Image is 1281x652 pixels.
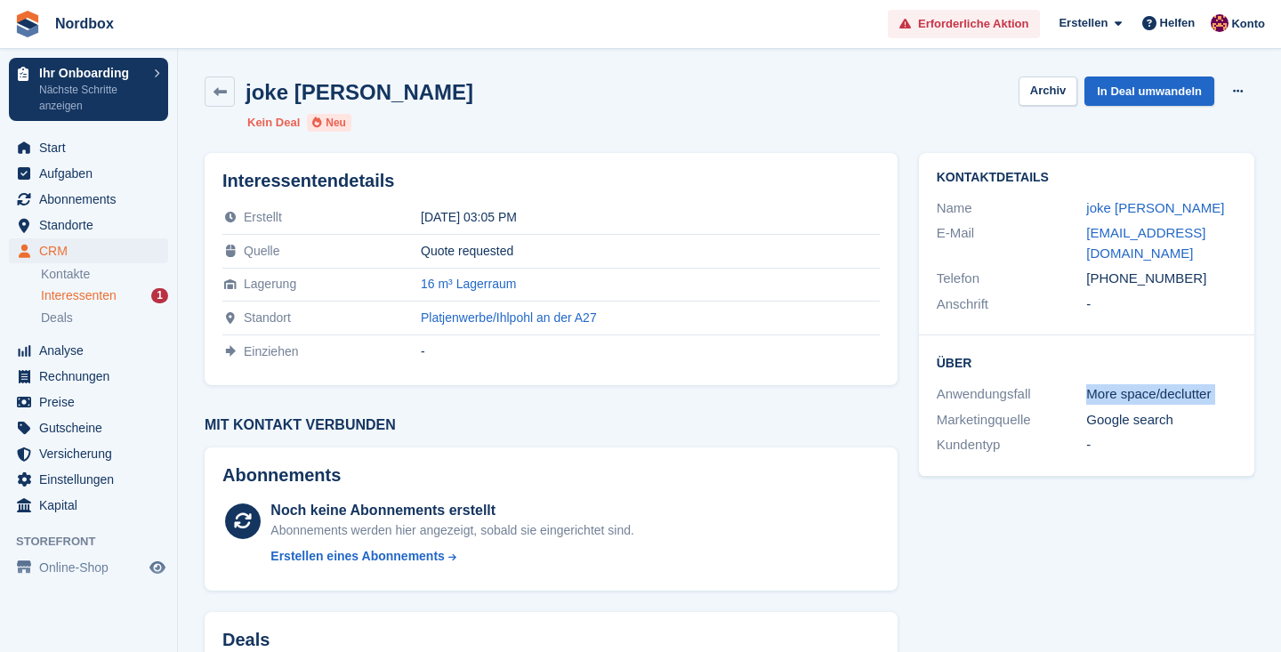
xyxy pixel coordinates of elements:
span: Erstellen [1059,14,1108,32]
a: menu [9,338,168,363]
a: Platjenwerbe/Ihlpohl an der A27 [421,310,597,325]
li: Neu [307,114,351,132]
span: Helfen [1160,14,1196,32]
a: menu [9,161,168,186]
div: Kundentyp [937,435,1087,455]
span: Abonnements [39,187,146,212]
span: Lagerung [244,277,296,291]
a: 16 m­³ Lagerraum [421,277,516,291]
a: Ihr Onboarding Nächste Schritte anzeigen [9,58,168,121]
div: [DATE] 03:05 PM [421,210,880,224]
div: Marketingquelle [937,410,1087,431]
a: joke [PERSON_NAME] [1086,200,1224,215]
div: Erstellen eines Abonnements [270,547,445,566]
a: menu [9,441,168,466]
span: CRM [39,238,146,263]
h2: joke [PERSON_NAME] [246,80,473,104]
div: Google search [1086,410,1237,431]
a: menu [9,493,168,518]
li: Kein Deal [247,114,300,132]
a: menu [9,467,168,492]
img: Matheo Damaschke [1211,14,1229,32]
a: menu [9,187,168,212]
span: Storefront [16,533,177,551]
span: Start [39,135,146,160]
a: Speisekarte [9,555,168,580]
span: Standort [244,310,291,325]
span: Analyse [39,338,146,363]
h2: Deals [222,630,270,650]
span: Einziehen [244,344,299,358]
a: menu [9,213,168,237]
div: - [1086,294,1237,315]
span: Standorte [39,213,146,237]
button: Archiv [1019,76,1077,106]
div: Name [937,198,1087,219]
span: Quelle [244,244,279,258]
a: Vorschau-Shop [147,557,168,578]
div: Abonnements werden hier angezeigt, sobald sie eingerichtet sind. [270,521,634,540]
h2: Über [937,353,1237,371]
span: Versicherung [39,441,146,466]
span: Kapital [39,493,146,518]
a: [EMAIL_ADDRESS][DOMAIN_NAME] [1086,225,1205,261]
span: Erforderliche Aktion [918,15,1028,33]
div: E-Mail [937,223,1087,263]
p: Ihr Onboarding [39,67,145,79]
div: - [1086,435,1237,455]
a: Kontakte [41,266,168,283]
a: menu [9,135,168,160]
h2: Kontaktdetails [937,171,1237,185]
img: stora-icon-8386f47178a22dfd0bd8f6a31ec36ba5ce8667c1dd55bd0f319d3a0aa187defe.svg [14,11,41,37]
div: Anwendungsfall [937,384,1087,405]
h2: Abonnements [222,465,880,486]
span: Konto [1231,15,1265,33]
a: Erforderliche Aktion [888,10,1040,39]
span: Interessenten [41,287,117,304]
span: Online-Shop [39,555,146,580]
span: Gutscheine [39,415,146,440]
span: Rechnungen [39,364,146,389]
span: Aufgaben [39,161,146,186]
a: In Deal umwandeln [1084,76,1214,106]
a: Deals [41,309,168,327]
div: [PHONE_NUMBER] [1086,269,1237,289]
a: menu [9,238,168,263]
div: Quote requested [421,244,880,258]
div: - [421,344,880,358]
a: menu [9,364,168,389]
h3: Mit Kontakt verbunden [205,417,898,433]
a: Erstellen eines Abonnements [270,547,634,566]
a: Nordbox [48,9,121,38]
h2: Interessentendetails [222,171,880,191]
a: menu [9,415,168,440]
a: menu [9,390,168,415]
span: Preise [39,390,146,415]
a: Interessenten 1 [41,286,168,305]
div: 1 [151,288,168,303]
p: Nächste Schritte anzeigen [39,82,145,114]
span: Erstellt [244,210,282,224]
div: More space/declutter [1086,384,1237,405]
div: Anschrift [937,294,1087,315]
span: Einstellungen [39,467,146,492]
div: Telefon [937,269,1087,289]
div: Noch keine Abonnements erstellt [270,500,634,521]
span: Deals [41,310,73,326]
